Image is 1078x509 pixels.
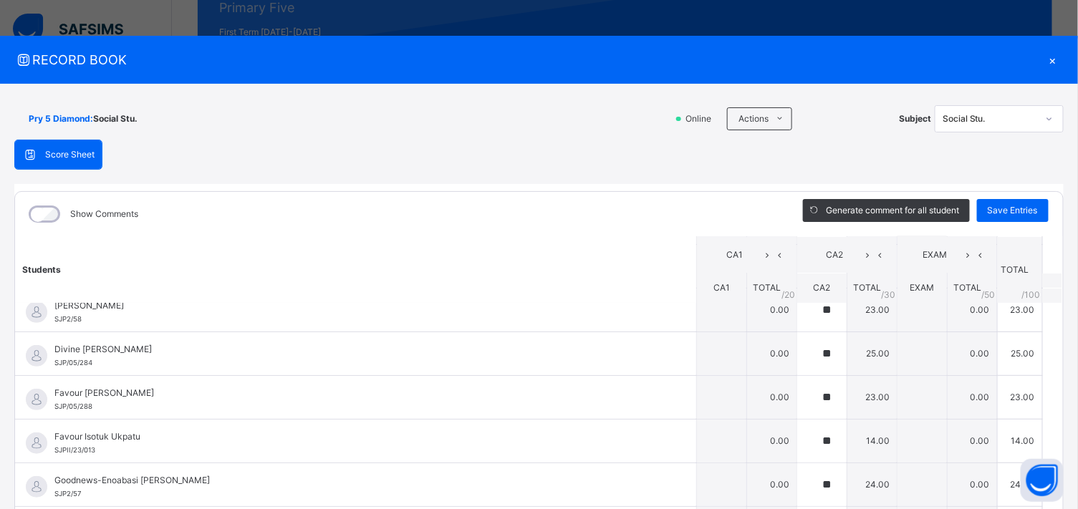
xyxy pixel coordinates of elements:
[997,236,1042,303] th: TOTAL
[808,248,862,261] span: CA2
[54,490,81,498] span: SJP2/57
[45,148,95,161] span: Score Sheet
[54,359,92,367] span: SJP/05/284
[847,375,897,419] td: 23.00
[908,248,962,261] span: EXAM
[26,301,47,323] img: default.svg
[899,112,931,125] span: Subject
[781,288,795,301] span: / 20
[54,430,664,443] span: Favour Isotuk Ukpatu
[1021,459,1064,502] button: Open asap
[947,462,997,506] td: 0.00
[1042,50,1064,69] div: ×
[881,288,895,301] span: / 30
[1022,288,1041,301] span: /100
[997,375,1042,419] td: 23.00
[826,204,959,217] span: Generate comment for all student
[947,331,997,375] td: 0.00
[953,282,981,293] span: TOTAL
[910,282,934,293] span: EXAM
[982,288,996,301] span: / 50
[947,419,997,462] td: 0.00
[746,462,797,506] td: 0.00
[26,389,47,410] img: default.svg
[54,402,92,410] span: SJP/05/288
[54,343,664,356] span: Divine [PERSON_NAME]
[70,208,138,220] label: Show Comments
[847,331,897,375] td: 25.00
[29,112,93,125] span: Pry 5 Diamond :
[847,462,897,506] td: 24.00
[26,345,47,367] img: default.svg
[847,288,897,331] td: 23.00
[684,112,720,125] span: Online
[943,112,1037,125] div: Social Stu.
[54,299,664,312] span: [PERSON_NAME]
[54,474,664,487] span: Goodnews-Enoabasi [PERSON_NAME]
[853,282,881,293] span: TOTAL
[746,375,797,419] td: 0.00
[738,112,769,125] span: Actions
[713,282,730,293] span: CA1
[997,419,1042,462] td: 14.00
[997,288,1042,331] td: 23.00
[813,282,830,293] span: CA2
[997,462,1042,506] td: 24.00
[988,204,1038,217] span: Save Entries
[997,331,1042,375] td: 25.00
[753,282,781,293] span: TOTAL
[746,288,797,331] td: 0.00
[14,50,1042,69] span: RECORD BOOK
[947,288,997,331] td: 0.00
[54,387,664,399] span: Favour [PERSON_NAME]
[746,419,797,462] td: 0.00
[54,315,82,323] span: SJP2/58
[22,263,61,274] span: Students
[26,432,47,454] img: default.svg
[54,446,95,454] span: SJPII/23/013
[708,248,761,261] span: CA1
[947,375,997,419] td: 0.00
[26,476,47,498] img: default.svg
[93,112,138,125] span: Social Stu.
[847,419,897,462] td: 14.00
[746,331,797,375] td: 0.00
